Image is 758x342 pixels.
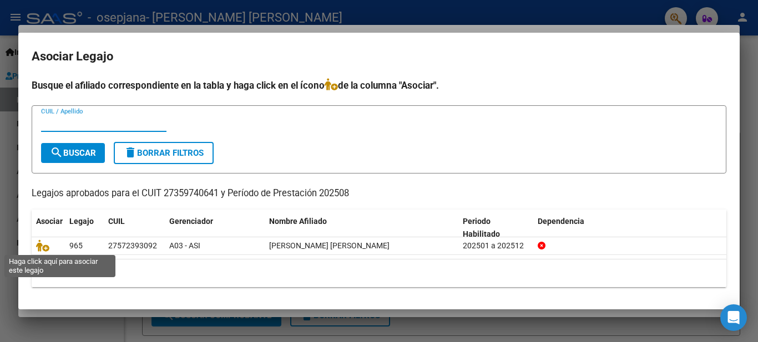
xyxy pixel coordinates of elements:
[169,241,200,250] span: A03 - ASI
[165,210,265,246] datatable-header-cell: Gerenciador
[720,304,747,331] div: Open Intercom Messenger
[41,143,105,163] button: Buscar
[169,217,213,226] span: Gerenciador
[124,148,204,158] span: Borrar Filtros
[32,210,65,246] datatable-header-cell: Asociar
[65,210,104,246] datatable-header-cell: Legajo
[69,241,83,250] span: 965
[533,210,727,246] datatable-header-cell: Dependencia
[463,217,500,238] span: Periodo Habilitado
[32,259,726,287] div: 1 registros
[36,217,63,226] span: Asociar
[269,217,327,226] span: Nombre Afiliado
[538,217,584,226] span: Dependencia
[69,217,94,226] span: Legajo
[124,146,137,159] mat-icon: delete
[265,210,458,246] datatable-header-cell: Nombre Afiliado
[50,146,63,159] mat-icon: search
[50,148,96,158] span: Buscar
[269,241,390,250] span: ORTIZ NUÑEZ BIANCA AYLEN
[458,210,533,246] datatable-header-cell: Periodo Habilitado
[108,217,125,226] span: CUIL
[108,239,157,252] div: 27572393092
[32,46,726,67] h2: Asociar Legajo
[463,239,529,252] div: 202501 a 202512
[114,142,214,164] button: Borrar Filtros
[104,210,165,246] datatable-header-cell: CUIL
[32,78,726,93] h4: Busque el afiliado correspondiente en la tabla y haga click en el ícono de la columna "Asociar".
[32,187,726,201] p: Legajos aprobados para el CUIT 27359740641 y Período de Prestación 202508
